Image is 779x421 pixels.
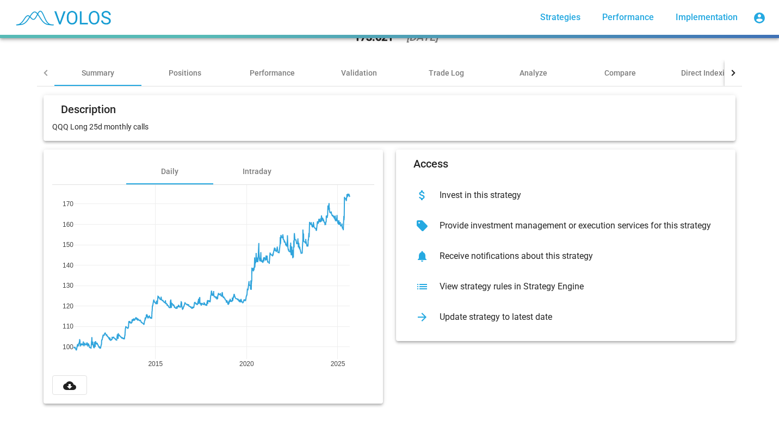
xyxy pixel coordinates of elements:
div: Positions [169,67,201,78]
span: Implementation [676,12,738,22]
div: Invest in this strategy [431,190,718,201]
div: View strategy rules in Strategy Engine [431,281,718,292]
mat-icon: arrow_forward [413,308,431,326]
button: Update strategy to latest date [405,302,727,332]
div: Trade Log [429,67,464,78]
div: Direct Indexing [681,67,733,78]
span: Performance [602,12,654,22]
mat-icon: sell [413,217,431,234]
div: Validation [341,67,377,78]
div: Intraday [243,166,271,177]
div: Provide investment management or execution services for this strategy [431,220,718,231]
div: Compare [604,67,636,78]
div: Daily [161,166,178,177]
mat-icon: list [413,278,431,295]
div: Performance [250,67,295,78]
a: Implementation [667,8,746,27]
div: Receive notifications about this strategy [431,251,718,262]
mat-icon: attach_money [413,187,431,204]
span: Strategies [540,12,580,22]
button: View strategy rules in Strategy Engine [405,271,727,302]
mat-card-title: Description [61,104,116,115]
div: [DATE] [406,32,438,42]
button: Receive notifications about this strategy [405,241,727,271]
img: blue_transparent.png [9,4,116,31]
mat-card-title: Access [413,158,448,169]
p: QQQ Long 25d monthly calls [52,121,727,132]
div: Update strategy to latest date [431,312,718,323]
mat-icon: notifications [413,247,431,265]
summary: DescriptionQQQ Long 25d monthly callsDailyIntradayAccessInvest in this strategyProvide investment... [37,86,742,412]
button: Provide investment management or execution services for this strategy [405,210,727,241]
button: Invest in this strategy [405,180,727,210]
mat-icon: account_circle [753,11,766,24]
div: 173.621 [354,32,393,42]
a: Strategies [531,8,589,27]
div: Analyze [520,67,547,78]
div: Summary [82,67,114,78]
a: Performance [593,8,663,27]
mat-icon: cloud_download [63,379,76,392]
